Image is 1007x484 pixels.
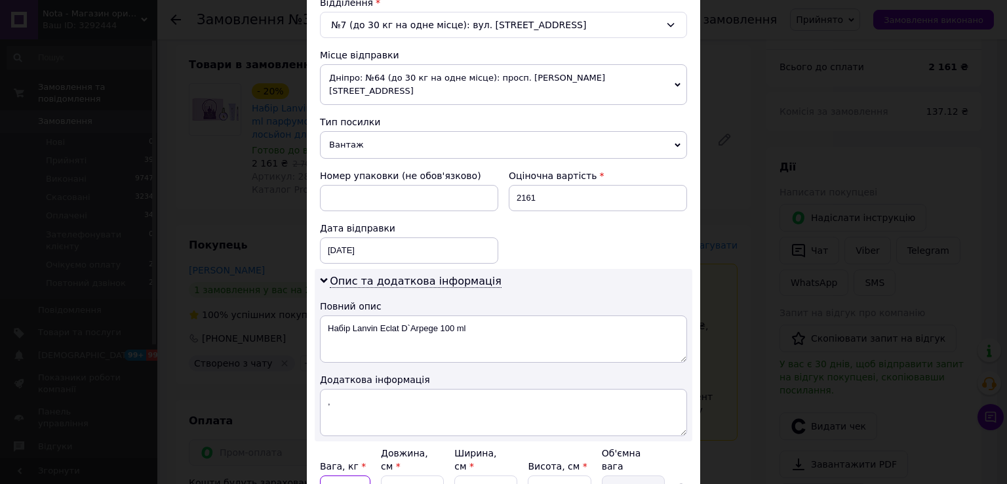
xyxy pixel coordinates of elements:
[320,300,687,313] div: Повний опис
[602,447,665,473] div: Об'ємна вага
[320,169,498,182] div: Номер упаковки (не обов'язково)
[320,315,687,363] textarea: Набір Lanvin Eclat D`Arpege 100 ml
[320,131,687,159] span: Вантаж
[320,389,687,436] textarea: ,
[320,222,498,235] div: Дата відправки
[320,117,380,127] span: Тип посилки
[381,448,428,472] label: Довжина, см
[320,461,366,472] label: Вага, кг
[320,373,687,386] div: Додаткова інформація
[528,461,587,472] label: Висота, см
[320,12,687,38] div: №7 (до 30 кг на одне місце): вул. [STREET_ADDRESS]
[454,448,496,472] label: Ширина, см
[330,275,502,288] span: Опис та додаткова інформація
[320,50,399,60] span: Місце відправки
[509,169,687,182] div: Оціночна вартість
[320,64,687,105] span: Дніпро: №64 (до 30 кг на одне місце): просп. [PERSON_NAME][STREET_ADDRESS]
